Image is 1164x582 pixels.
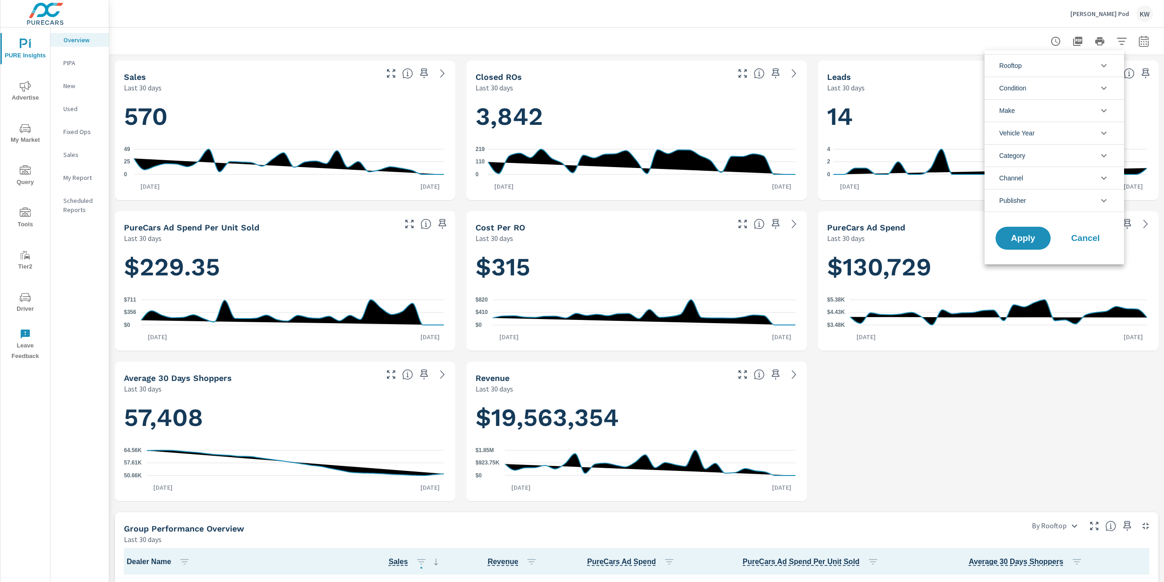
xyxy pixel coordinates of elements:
span: Publisher [999,190,1026,212]
span: Cancel [1067,234,1104,242]
span: Rooftop [999,55,1022,77]
span: Category [999,145,1025,167]
span: Apply [1005,234,1041,242]
span: Channel [999,167,1023,189]
ul: filter options [985,50,1124,216]
button: Apply [996,227,1051,250]
span: Vehicle Year [999,122,1035,144]
span: Make [999,100,1015,122]
span: Condition [999,77,1026,99]
button: Cancel [1058,227,1113,250]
